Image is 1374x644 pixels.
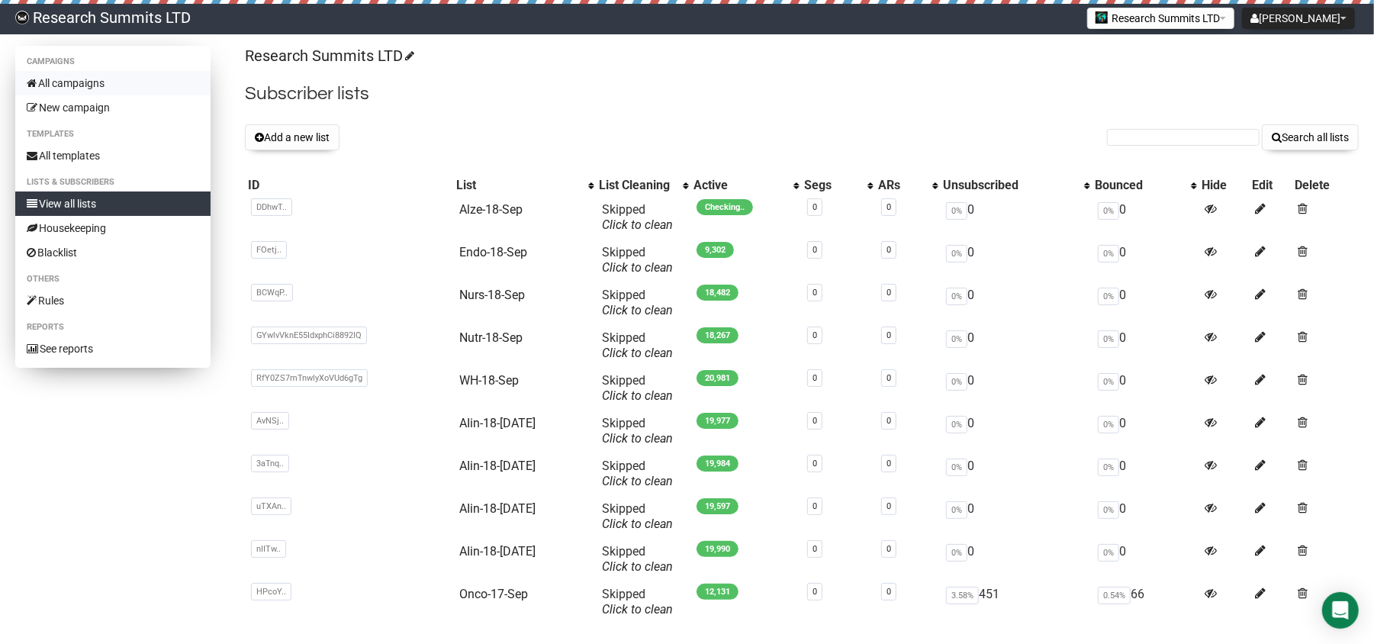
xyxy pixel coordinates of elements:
li: Campaigns [15,53,211,71]
span: Skipped [602,288,673,317]
a: 0 [812,587,817,597]
div: ARs [878,178,925,193]
span: 0% [946,373,967,391]
td: 0 [1092,282,1199,324]
td: 0 [1092,239,1199,282]
a: See reports [15,336,211,361]
span: 0% [1098,459,1119,476]
span: 3.58% [946,587,979,604]
td: 0 [1092,367,1199,410]
a: Click to clean [602,517,673,531]
a: 0 [887,544,891,554]
a: Click to clean [602,346,673,360]
a: 0 [812,501,817,511]
span: 18,267 [697,327,738,343]
button: Add a new list [245,124,339,150]
span: Skipped [602,459,673,488]
span: Skipped [602,202,673,232]
td: 0 [940,367,1091,410]
td: 0 [940,324,1091,367]
a: Endo-18-Sep [459,245,527,259]
span: 0% [1098,416,1119,433]
a: 0 [812,459,817,469]
span: 19,990 [697,541,738,557]
span: Skipped [602,587,673,617]
a: 0 [812,373,817,383]
div: List [456,178,581,193]
span: RfY0ZS7mTnwlyXoVUd6gTg [251,369,368,387]
a: 0 [812,330,817,340]
a: 0 [812,245,817,255]
th: Bounced: No sort applied, activate to apply an ascending sort [1092,175,1199,196]
a: 0 [887,501,891,511]
div: ID [248,178,450,193]
span: 0% [1098,330,1119,348]
span: Skipped [602,501,673,531]
th: List Cleaning: No sort applied, activate to apply an ascending sort [596,175,690,196]
td: 0 [1092,410,1199,452]
div: Segs [804,178,860,193]
h2: Subscriber lists [245,80,1359,108]
span: 0% [946,544,967,562]
span: 0% [1098,202,1119,220]
li: Reports [15,318,211,336]
a: Housekeeping [15,216,211,240]
span: 18,482 [697,285,738,301]
a: 0 [887,459,891,469]
a: WH-18-Sep [459,373,519,388]
a: New campaign [15,95,211,120]
a: Click to clean [602,431,673,446]
a: Click to clean [602,474,673,488]
a: 0 [812,288,817,298]
span: Skipped [602,373,673,403]
div: Unsubscribed [943,178,1076,193]
th: Unsubscribed: No sort applied, activate to apply an ascending sort [940,175,1091,196]
a: 0 [887,416,891,426]
span: uTXAn.. [251,497,291,515]
a: Rules [15,288,211,313]
td: 0 [940,538,1091,581]
td: 0 [1092,538,1199,581]
span: 0% [946,416,967,433]
th: Hide: No sort applied, sorting is disabled [1199,175,1249,196]
li: Others [15,270,211,288]
span: 19,977 [697,413,738,429]
span: Checking.. [697,199,753,215]
span: 0% [1098,245,1119,262]
li: Templates [15,125,211,143]
td: 0 [940,239,1091,282]
button: Research Summits LTD [1087,8,1234,29]
span: BCWqP.. [251,284,293,301]
th: List: No sort applied, activate to apply an ascending sort [453,175,596,196]
a: AIin-18-[DATE] [459,544,536,559]
td: 451 [940,581,1091,623]
th: ARs: No sort applied, activate to apply an ascending sort [875,175,941,196]
a: Click to clean [602,559,673,574]
div: List Cleaning [599,178,675,193]
a: Click to clean [602,303,673,317]
td: 0 [1092,495,1199,538]
span: 0% [946,202,967,220]
td: 0 [940,196,1091,239]
a: AIin-18-[DATE] [459,501,536,516]
span: GYwlvVknE55IdxphCi8892IQ [251,327,367,344]
th: Edit: No sort applied, sorting is disabled [1249,175,1292,196]
th: Segs: No sort applied, activate to apply an ascending sort [801,175,875,196]
span: Skipped [602,330,673,360]
span: FOetj.. [251,241,287,259]
td: 0 [1092,196,1199,239]
a: 0 [887,288,891,298]
th: Active: No sort applied, activate to apply an ascending sort [690,175,801,196]
span: 0% [1098,501,1119,519]
span: 0% [1098,288,1119,305]
td: 0 [940,410,1091,452]
span: 0.54% [1098,587,1131,604]
span: 19,597 [697,498,738,514]
span: DDhwT.. [251,198,292,216]
span: 20,981 [697,370,738,386]
span: 12,131 [697,584,738,600]
a: 0 [887,202,891,212]
span: 0% [1098,373,1119,391]
th: ID: No sort applied, sorting is disabled [245,175,453,196]
span: 19,984 [697,456,738,472]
